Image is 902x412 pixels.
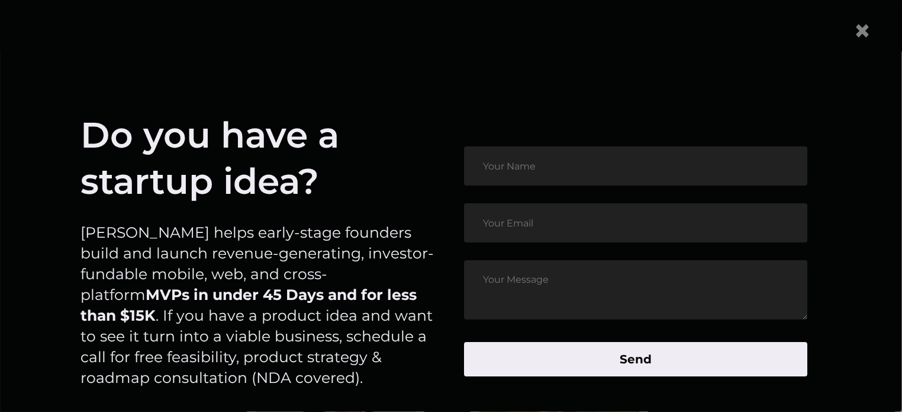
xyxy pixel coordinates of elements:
[80,286,417,324] strong: MVPs in under 45 Days and for less than $15K
[464,342,807,376] button: Send
[464,146,807,186] input: Your Name
[844,7,881,55] button: Close
[80,222,434,388] p: [PERSON_NAME] helps early-stage founders build and launch revenue-generating, investor-fundable m...
[464,203,807,242] input: Your Email
[853,12,871,49] span: ×
[80,112,434,205] h1: Do you have a startup idea?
